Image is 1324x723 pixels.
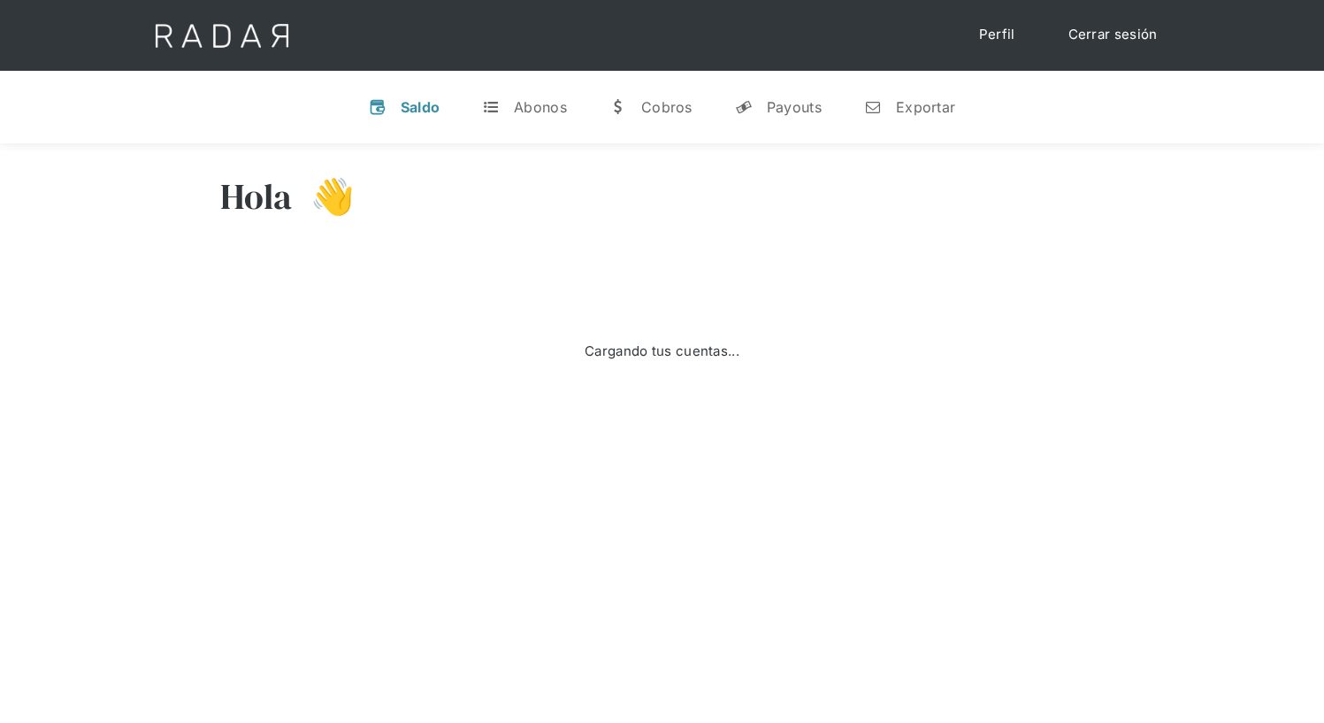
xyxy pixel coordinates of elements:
[293,174,355,219] h3: 👋
[585,342,739,362] div: Cargando tus cuentas...
[401,98,440,116] div: Saldo
[220,174,293,219] h3: Hola
[1051,18,1175,52] a: Cerrar sesión
[961,18,1033,52] a: Perfil
[369,98,386,116] div: v
[482,98,500,116] div: t
[735,98,753,116] div: y
[514,98,567,116] div: Abonos
[896,98,955,116] div: Exportar
[864,98,882,116] div: n
[767,98,822,116] div: Payouts
[641,98,693,116] div: Cobros
[609,98,627,116] div: w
